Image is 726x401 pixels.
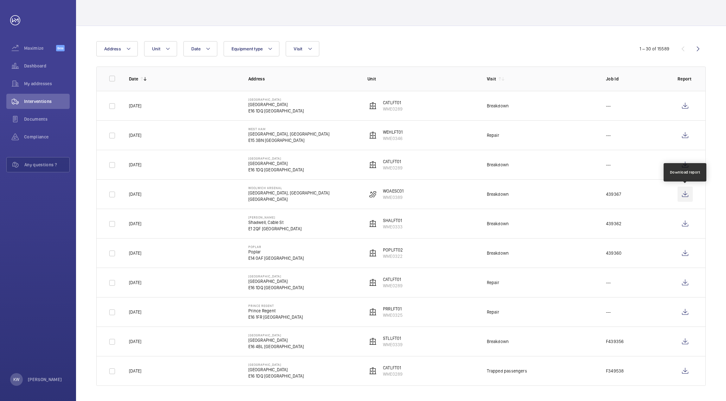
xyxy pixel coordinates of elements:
[248,137,330,143] p: E15 3BN [GEOGRAPHIC_DATA]
[129,162,141,168] p: [DATE]
[248,190,330,196] p: [GEOGRAPHIC_DATA], [GEOGRAPHIC_DATA]
[487,250,509,256] div: Breakdown
[24,98,70,105] span: Interventions
[248,196,330,202] p: [GEOGRAPHIC_DATA]
[369,102,377,110] img: elevator.svg
[224,41,280,56] button: Equipment type
[383,335,403,341] p: STLLFT01
[487,76,496,82] p: Visit
[383,158,403,165] p: CATLFT01
[28,376,62,383] p: [PERSON_NAME]
[286,41,319,56] button: Visit
[248,278,304,284] p: [GEOGRAPHIC_DATA]
[248,215,302,219] p: [PERSON_NAME]
[383,276,403,283] p: CATLFT01
[248,304,303,308] p: Prince Regent
[383,371,403,377] p: WME0289
[104,46,121,51] span: Address
[248,160,304,167] p: [GEOGRAPHIC_DATA]
[248,76,358,82] p: Address
[248,156,304,160] p: [GEOGRAPHIC_DATA]
[248,167,304,173] p: E16 1DQ [GEOGRAPHIC_DATA]
[606,220,621,227] p: 439362
[487,279,500,286] div: Repair
[248,308,303,314] p: Prince Regent
[606,338,624,345] p: F439356
[96,41,138,56] button: Address
[232,46,263,51] span: Equipment type
[129,76,138,82] p: Date
[369,308,377,316] img: elevator.svg
[670,169,700,175] div: Download report
[129,338,141,345] p: [DATE]
[606,309,611,315] p: ---
[487,103,509,109] div: Breakdown
[24,45,56,51] span: Maximize
[487,368,527,374] div: Trapped passengers
[383,312,403,318] p: WME0325
[383,217,403,224] p: SHALFT01
[606,103,611,109] p: ---
[129,103,141,109] p: [DATE]
[248,127,330,131] p: West Ham
[383,283,403,289] p: WME0289
[144,41,177,56] button: Unit
[248,108,304,114] p: E16 1DQ [GEOGRAPHIC_DATA]
[129,309,141,315] p: [DATE]
[383,135,403,142] p: WME0346
[248,314,303,320] p: E16 1FR [GEOGRAPHIC_DATA]
[606,76,667,82] p: Job Id
[56,45,65,51] span: Beta
[248,274,304,278] p: [GEOGRAPHIC_DATA]
[152,46,160,51] span: Unit
[248,333,304,337] p: [GEOGRAPHIC_DATA]
[248,366,304,373] p: [GEOGRAPHIC_DATA]
[383,224,403,230] p: WME0333
[369,279,377,286] img: elevator.svg
[183,41,217,56] button: Date
[248,363,304,366] p: [GEOGRAPHIC_DATA]
[383,306,403,312] p: PRRLFT01
[383,253,403,259] p: WME0322
[487,132,500,138] div: Repair
[383,106,403,112] p: WME0289
[129,191,141,197] p: [DATE]
[369,190,377,198] img: escalator.svg
[248,101,304,108] p: [GEOGRAPHIC_DATA]
[369,220,377,227] img: elevator.svg
[606,162,611,168] p: ---
[248,255,304,261] p: E14 0AF [GEOGRAPHIC_DATA]
[367,76,477,82] p: Unit
[606,368,624,374] p: F349538
[678,76,693,82] p: Report
[248,373,304,379] p: E16 1DQ [GEOGRAPHIC_DATA]
[383,188,404,194] p: WOAESC01
[487,309,500,315] div: Repair
[248,98,304,101] p: [GEOGRAPHIC_DATA]
[248,186,330,190] p: Woolwich Arsenal
[24,116,70,122] span: Documents
[487,220,509,227] div: Breakdown
[24,80,70,87] span: My addresses
[24,162,69,168] span: Any questions ?
[383,165,403,171] p: WME0289
[248,226,302,232] p: E1 2QF [GEOGRAPHIC_DATA]
[24,134,70,140] span: Compliance
[129,220,141,227] p: [DATE]
[369,131,377,139] img: elevator.svg
[606,132,611,138] p: ---
[248,219,302,226] p: Shadwell, Cable St
[13,376,19,383] p: KW
[248,245,304,249] p: Poplar
[606,279,611,286] p: ---
[383,365,403,371] p: CATLFT01
[248,337,304,343] p: [GEOGRAPHIC_DATA]
[487,191,509,197] div: Breakdown
[129,132,141,138] p: [DATE]
[294,46,302,51] span: Visit
[640,46,669,52] div: 1 – 30 of 15589
[369,161,377,169] img: elevator.svg
[369,367,377,375] img: elevator.svg
[248,249,304,255] p: Poplar
[383,194,404,200] p: WME0389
